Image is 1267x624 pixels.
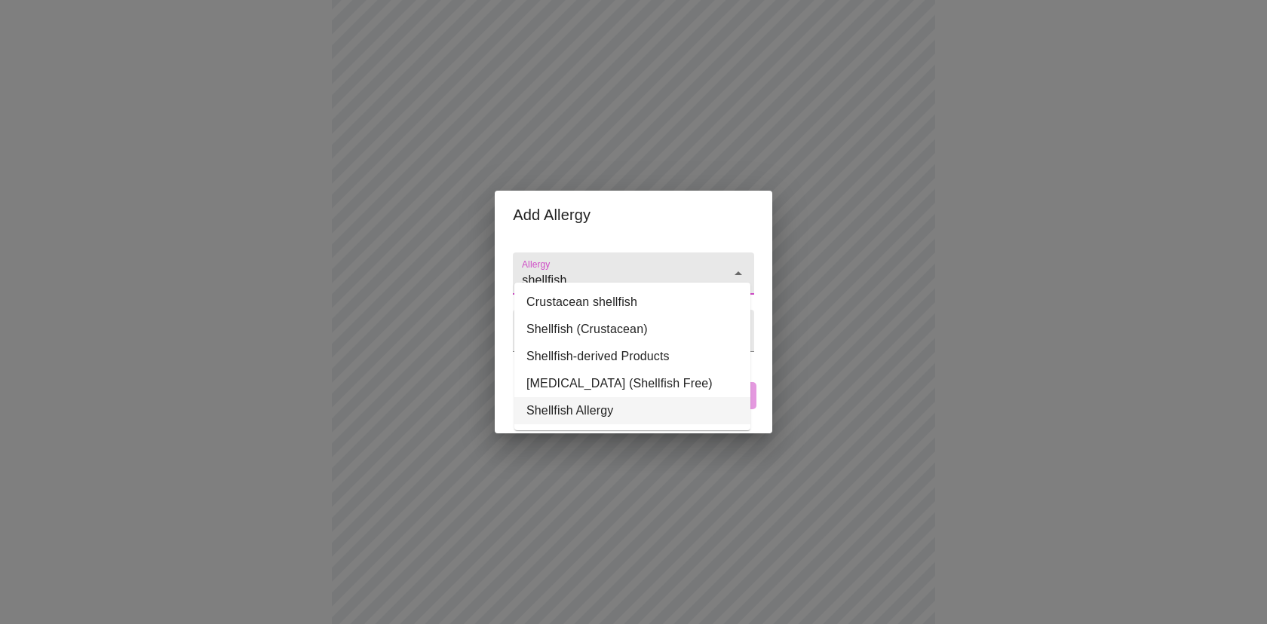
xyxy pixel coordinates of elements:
[513,203,753,227] h2: Add Allergy
[513,310,753,352] div: Allergy
[728,263,749,284] button: Close
[514,289,750,316] li: Crustacean shellfish
[514,316,750,343] li: Shellfish (Crustacean)
[514,370,750,397] li: [MEDICAL_DATA] (Shellfish Free)
[514,343,750,370] li: Shellfish-derived Products
[514,397,750,424] li: Shellfish Allergy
